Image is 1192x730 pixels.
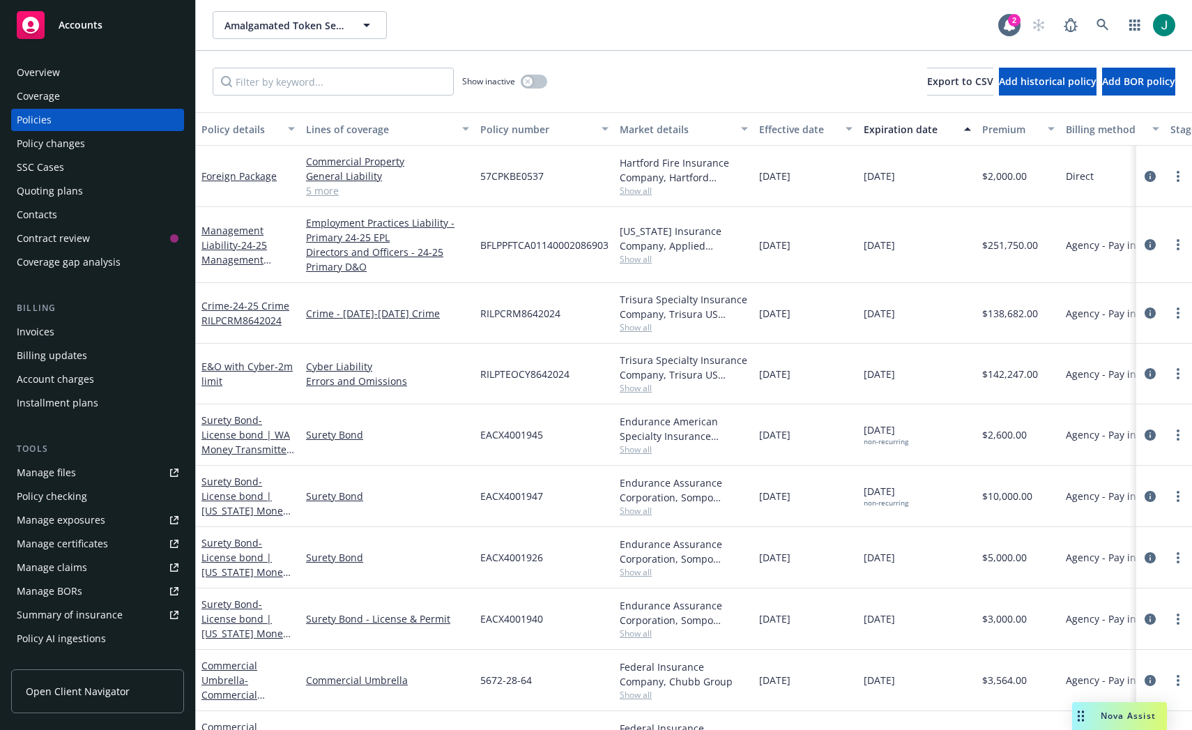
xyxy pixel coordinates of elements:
a: SSC Cases [11,156,184,178]
a: Manage files [11,462,184,484]
span: $3,000.00 [982,611,1027,626]
a: circleInformation [1142,672,1159,689]
a: circleInformation [1142,236,1159,253]
span: 57CPKBE0537 [480,169,544,183]
span: $5,000.00 [982,550,1027,565]
button: Expiration date [858,112,977,146]
span: Show inactive [462,75,515,87]
span: Direct [1066,169,1094,183]
span: Agency - Pay in full [1066,238,1154,252]
span: BFLPPFTCA01140002086903 [480,238,609,252]
span: Manage exposures [11,509,184,531]
div: Account charges [17,368,94,390]
span: $138,682.00 [982,306,1038,321]
span: [DATE] [864,673,895,687]
button: Add historical policy [999,68,1097,96]
a: Policy AI ingestions [11,628,184,650]
button: Policy details [196,112,300,146]
div: Summary of insurance [17,604,123,626]
a: Surety Bond [306,427,469,442]
a: Billing updates [11,344,184,367]
a: more [1170,672,1186,689]
div: Policies [17,109,52,131]
span: Show all [620,566,748,578]
a: Surety Bond [306,550,469,565]
div: Effective date [759,122,837,137]
div: Billing updates [17,344,87,367]
span: Agency - Pay in full [1066,611,1154,626]
div: Manage claims [17,556,87,579]
div: Expiration date [864,122,956,137]
div: Policy changes [17,132,85,155]
span: EACX4001945 [480,427,543,442]
span: RILPCRM8642024 [480,306,560,321]
button: Premium [977,112,1060,146]
a: circleInformation [1142,611,1159,628]
span: $142,247.00 [982,367,1038,381]
span: Show all [620,185,748,197]
a: Errors and Omissions [306,374,469,388]
span: Show all [620,689,748,701]
span: [DATE] [759,611,790,626]
div: Manage certificates [17,533,108,555]
div: Market details [620,122,733,137]
span: [DATE] [864,238,895,252]
a: Manage certificates [11,533,184,555]
div: Coverage gap analysis [17,251,121,273]
a: Cyber Liability [306,359,469,374]
span: [DATE] [864,423,908,446]
a: 5 more [306,183,469,198]
div: Tools [11,442,184,456]
button: Market details [614,112,754,146]
div: [US_STATE] Insurance Company, Applied Underwriters, CRC Group [620,224,748,253]
div: Manage BORs [17,580,82,602]
span: - 24-25 Crime RILPCRM8642024 [201,299,289,327]
a: Crime [201,299,289,327]
span: - Commercial Umbrella [201,674,265,716]
a: Commercial Umbrella [201,659,257,716]
span: [DATE] [759,169,790,183]
div: Lines of coverage [306,122,454,137]
span: $3,564.00 [982,673,1027,687]
a: more [1170,611,1186,628]
a: Installment plans [11,392,184,414]
span: Open Client Navigator [26,684,130,699]
a: Manage BORs [11,580,184,602]
div: Federal Insurance Company, Chubb Group [620,660,748,689]
div: Endurance Assurance Corporation, Sompo International [620,476,748,505]
a: Start snowing [1025,11,1053,39]
span: Amalgamated Token Services, Inc. [224,18,345,33]
a: Policies [11,109,184,131]
div: Invoices [17,321,54,343]
span: $251,750.00 [982,238,1038,252]
span: Export to CSV [927,75,993,88]
div: Hartford Fire Insurance Company, Hartford Insurance Group [620,155,748,185]
div: Policy checking [17,485,87,508]
span: [DATE] [864,367,895,381]
a: more [1170,488,1186,505]
a: Coverage gap analysis [11,251,184,273]
a: E&O with Cyber [201,360,293,388]
div: Coverage [17,85,60,107]
span: Show all [620,505,748,517]
span: $10,000.00 [982,489,1032,503]
div: Endurance American Specialty Insurance Company, Sompo International [620,414,748,443]
div: Manage files [17,462,76,484]
a: Surety Bond [201,413,291,471]
span: Show all [620,628,748,639]
span: Agency - Pay in full [1066,673,1154,687]
a: Manage claims [11,556,184,579]
a: Contacts [11,204,184,226]
span: Add BOR policy [1102,75,1175,88]
a: Contract review [11,227,184,250]
span: [DATE] [759,550,790,565]
input: Filter by keyword... [213,68,454,96]
a: Foreign Package [201,169,277,183]
a: circleInformation [1142,427,1159,443]
div: Contract review [17,227,90,250]
a: Management Liability [201,224,267,281]
a: Commercial Property [306,154,469,169]
a: Report a Bug [1057,11,1085,39]
button: Effective date [754,112,858,146]
span: - 24-25 Management Liability [201,238,271,281]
